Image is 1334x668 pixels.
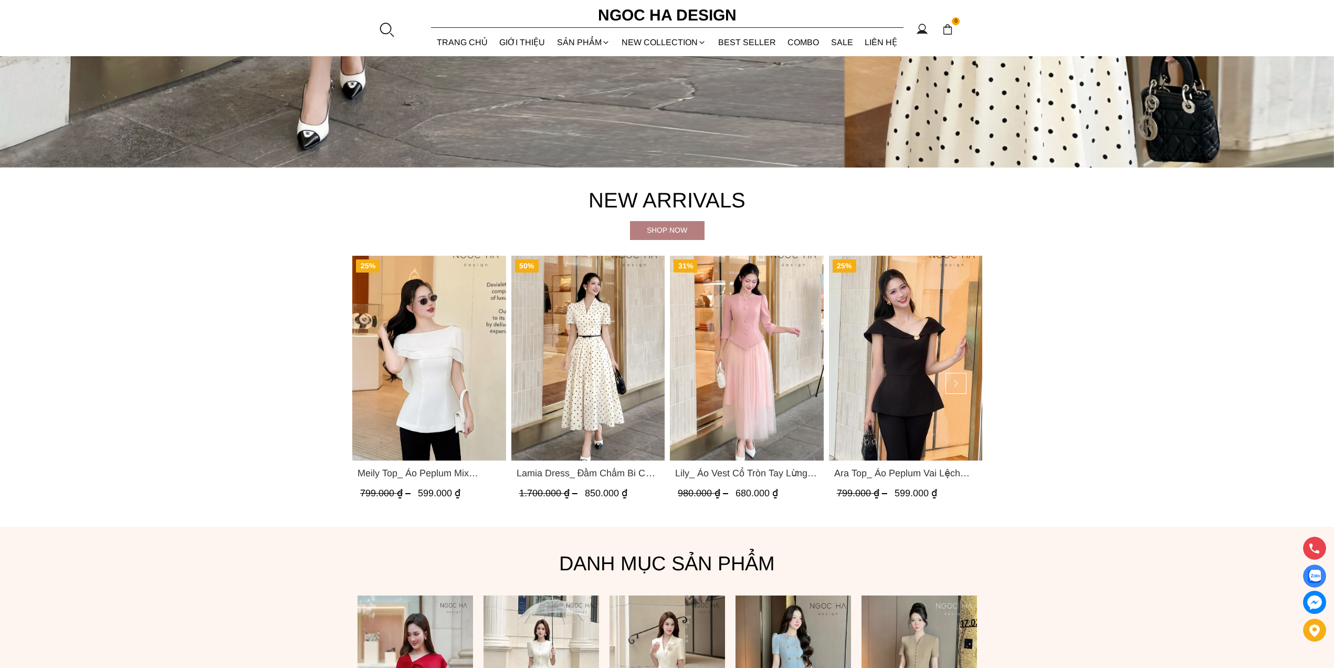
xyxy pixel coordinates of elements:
a: messenger [1303,591,1326,614]
a: Ngoc Ha Design [589,3,746,28]
img: img-CART-ICON-ksit0nf1 [942,24,953,35]
font: Danh mục sản phẩm [559,552,775,575]
span: 1.700.000 ₫ [519,488,580,498]
a: Shop now [630,221,705,240]
a: SALE [825,28,859,56]
a: Product image - Ara Top_ Áo Peplum Vai Lệch Đính Cúc Màu Đen A1084 [828,256,982,461]
span: 799.000 ₫ [836,488,889,498]
span: 599.000 ₫ [418,488,460,498]
div: SẢN PHẨM [551,28,616,56]
span: Lamia Dress_ Đầm Chấm Bi Cổ Vest Màu Kem D1003 [516,466,659,481]
span: Meily Top_ Áo Peplum Mix Choàng Vai Vải Tơ Màu Trắng A1086 [358,466,501,481]
a: Product image - Meily Top_ Áo Peplum Mix Choàng Vai Vải Tơ Màu Trắng A1086 [352,256,506,461]
a: Product image - Lamia Dress_ Đầm Chấm Bi Cổ Vest Màu Kem D1003 [511,256,665,461]
span: Ara Top_ Áo Peplum Vai Lệch Đính Cúc Màu Đen A1084 [834,466,977,481]
span: 980.000 ₫ [678,488,731,498]
a: LIÊN HỆ [859,28,904,56]
a: BEST SELLER [712,28,782,56]
a: TRANG CHỦ [431,28,494,56]
a: Display image [1303,565,1326,588]
span: 0 [952,17,960,26]
span: 680.000 ₫ [736,488,778,498]
a: Combo [782,28,825,56]
a: Link to Meily Top_ Áo Peplum Mix Choàng Vai Vải Tơ Màu Trắng A1086 [358,466,501,481]
a: Link to Ara Top_ Áo Peplum Vai Lệch Đính Cúc Màu Đen A1084 [834,466,977,481]
span: Lily_ Áo Vest Cổ Tròn Tay Lừng Mix Chân Váy Lưới Màu Hồng A1082+CV140 [675,466,818,481]
h4: New Arrivals [352,183,982,217]
a: Link to Lily_ Áo Vest Cổ Tròn Tay Lừng Mix Chân Váy Lưới Màu Hồng A1082+CV140 [675,466,818,481]
span: 850.000 ₫ [584,488,627,498]
a: Link to Lamia Dress_ Đầm Chấm Bi Cổ Vest Màu Kem D1003 [516,466,659,481]
span: 799.000 ₫ [360,488,413,498]
img: Display image [1308,570,1321,583]
a: NEW COLLECTION [616,28,712,56]
a: GIỚI THIỆU [493,28,551,56]
a: Product image - Lily_ Áo Vest Cổ Tròn Tay Lừng Mix Chân Váy Lưới Màu Hồng A1082+CV140 [670,256,824,461]
div: Shop now [630,224,705,236]
span: 599.000 ₫ [894,488,937,498]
